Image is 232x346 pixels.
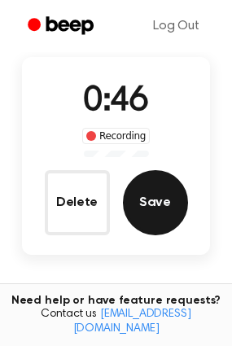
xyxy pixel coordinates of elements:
button: Delete Audio Record [45,170,110,235]
a: Beep [16,11,108,42]
a: [EMAIL_ADDRESS][DOMAIN_NAME] [73,309,191,335]
a: Log Out [137,7,216,46]
span: Contact us [10,308,222,336]
span: 0:46 [83,85,148,119]
div: Recording [82,128,150,144]
button: Save Audio Record [123,170,188,235]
